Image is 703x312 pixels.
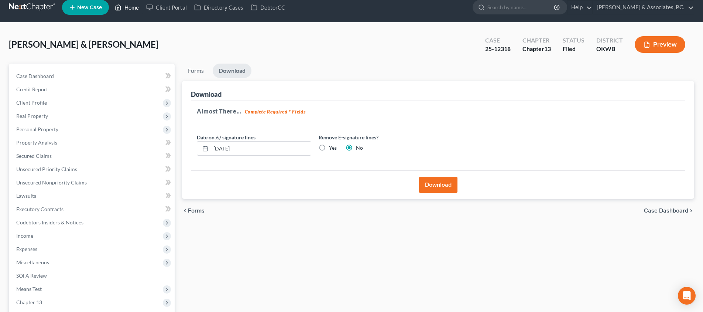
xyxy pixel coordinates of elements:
[16,99,47,106] span: Client Profile
[16,86,48,92] span: Credit Report
[111,1,143,14] a: Home
[16,233,33,239] span: Income
[563,45,584,53] div: Filed
[10,203,175,216] a: Executory Contracts
[16,219,83,225] span: Codebtors Insiders & Notices
[77,5,102,10] span: New Case
[593,1,694,14] a: [PERSON_NAME] & Associates, P.C.
[16,246,37,252] span: Expenses
[197,133,256,141] label: Date on /s/ signature lines
[596,45,623,53] div: OKWB
[10,176,175,189] a: Unsecured Nonpriority Claims
[522,36,551,45] div: Chapter
[16,153,52,159] span: Secured Claims
[16,193,36,199] span: Lawsuits
[191,90,222,99] div: Download
[16,206,64,212] span: Executory Contracts
[485,45,511,53] div: 25-12318
[487,0,555,14] input: Search by name...
[563,36,584,45] div: Status
[245,109,306,115] strong: Complete Required * Fields
[10,163,175,176] a: Unsecured Priority Claims
[485,36,511,45] div: Case
[644,208,694,214] a: Case Dashboard chevron_right
[197,107,679,116] h5: Almost There...
[10,69,175,83] a: Case Dashboard
[247,1,289,14] a: DebtorCC
[544,45,551,52] span: 13
[356,144,363,152] label: No
[10,136,175,149] a: Property Analysis
[16,272,47,279] span: SOFA Review
[188,208,205,214] span: Forms
[644,208,688,214] span: Case Dashboard
[16,259,49,265] span: Miscellaneous
[329,144,337,152] label: Yes
[16,299,42,305] span: Chapter 13
[596,36,623,45] div: District
[182,208,188,214] i: chevron_left
[182,208,215,214] button: chevron_left Forms
[419,177,457,193] button: Download
[182,64,210,78] a: Forms
[319,133,433,141] label: Remove E-signature lines?
[10,149,175,163] a: Secured Claims
[9,39,158,50] span: [PERSON_NAME] & [PERSON_NAME]
[16,286,42,292] span: Means Test
[16,166,77,172] span: Unsecured Priority Claims
[191,1,247,14] a: Directory Cases
[143,1,191,14] a: Client Portal
[211,142,311,156] input: MM/DD/YYYY
[16,139,57,146] span: Property Analysis
[16,73,54,79] span: Case Dashboard
[10,269,175,282] a: SOFA Review
[688,208,694,214] i: chevron_right
[16,179,87,186] span: Unsecured Nonpriority Claims
[567,1,592,14] a: Help
[10,83,175,96] a: Credit Report
[10,189,175,203] a: Lawsuits
[213,64,251,78] a: Download
[522,45,551,53] div: Chapter
[16,113,48,119] span: Real Property
[16,126,58,132] span: Personal Property
[678,287,696,305] div: Open Intercom Messenger
[635,36,685,53] button: Preview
